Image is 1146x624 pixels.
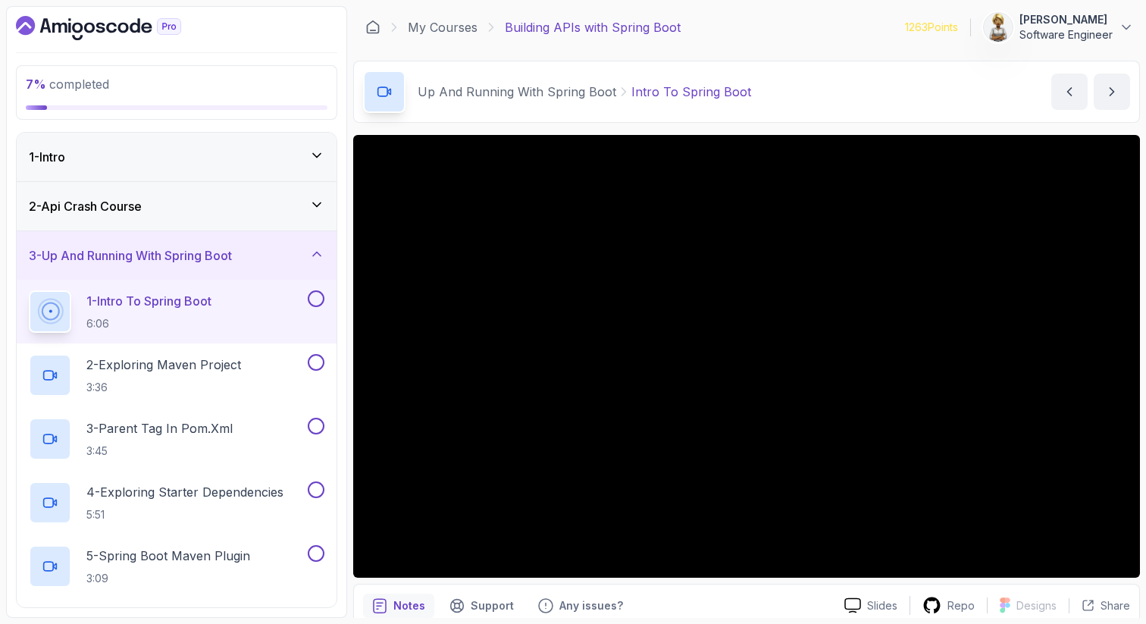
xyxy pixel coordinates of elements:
p: 4 - Exploring Starter Dependencies [86,483,283,501]
p: 3:36 [86,380,241,395]
p: Up And Running With Spring Boot [418,83,616,101]
button: 3-Parent Tag In pom.xml3:45 [29,418,324,460]
p: Any issues? [559,598,623,613]
p: 5 - Spring Boot Maven Plugin [86,547,250,565]
p: 5:51 [86,507,283,522]
h3: 2 - Api Crash Course [29,197,142,215]
button: user profile image[PERSON_NAME]Software Engineer [983,12,1134,42]
a: Dashboard [365,20,380,35]
button: Share [1069,598,1130,613]
button: next content [1094,74,1130,110]
button: Support button [440,594,523,618]
button: notes button [363,594,434,618]
p: 3:45 [86,444,233,459]
a: My Courses [408,18,477,36]
button: 2-Exploring Maven Project3:36 [29,354,324,397]
p: 1 - Intro To Spring Boot [86,292,211,310]
span: 7 % [26,77,46,92]
button: 5-Spring Boot Maven Plugin3:09 [29,545,324,588]
p: Software Engineer [1019,27,1113,42]
p: Slides [867,598,897,613]
p: Support [471,598,514,613]
p: 6:06 [86,316,211,331]
p: Share [1101,598,1130,613]
p: Notes [393,598,425,613]
p: Intro To Spring Boot [631,83,751,101]
button: 1-Intro [17,133,337,181]
button: Feedback button [529,594,632,618]
p: [PERSON_NAME] [1019,12,1113,27]
button: 2-Api Crash Course [17,182,337,230]
p: Building APIs with Spring Boot [505,18,681,36]
button: previous content [1051,74,1088,110]
span: completed [26,77,109,92]
a: Dashboard [16,16,216,40]
h3: 1 - Intro [29,148,65,166]
img: user profile image [984,13,1013,42]
a: Repo [910,596,987,615]
p: 3:09 [86,571,250,586]
p: Designs [1016,598,1057,613]
p: 1263 Points [905,20,958,35]
p: Repo [947,598,975,613]
a: Slides [832,597,910,613]
button: 3-Up And Running With Spring Boot [17,231,337,280]
button: 1-Intro To Spring Boot6:06 [29,290,324,333]
p: 2 - Exploring Maven Project [86,356,241,374]
h3: 3 - Up And Running With Spring Boot [29,246,232,265]
button: 4-Exploring Starter Dependencies5:51 [29,481,324,524]
iframe: 1 - Intro to Spring Boot (Slides) [353,135,1140,578]
p: 3 - Parent Tag In pom.xml [86,419,233,437]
